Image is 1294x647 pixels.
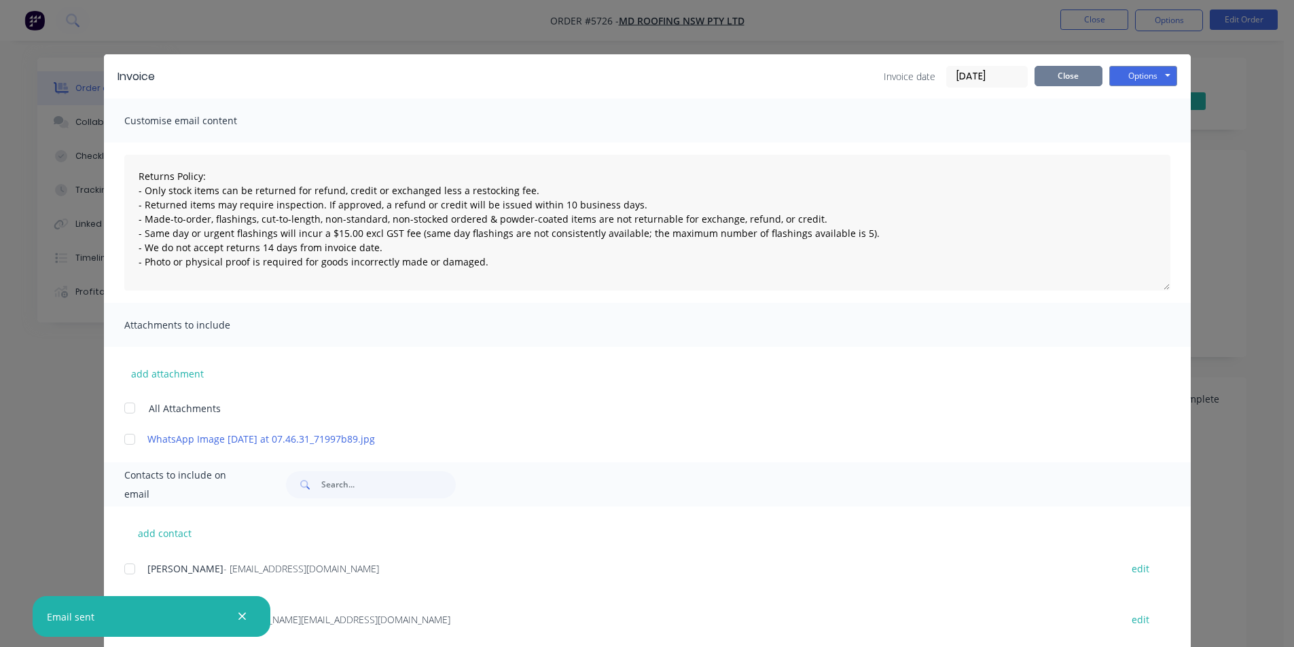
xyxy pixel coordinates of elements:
[1124,559,1157,578] button: edit
[118,69,155,85] div: Invoice
[149,401,221,415] span: All Attachments
[1109,66,1177,86] button: Options
[124,466,253,504] span: Contacts to include on email
[884,69,935,84] span: Invoice date
[223,613,450,626] span: - [PERSON_NAME][EMAIL_ADDRESS][DOMAIN_NAME]
[124,111,274,130] span: Customise email content
[124,363,211,384] button: add attachment
[1035,66,1102,86] button: Close
[124,316,274,335] span: Attachments to include
[147,432,1107,446] a: WhatsApp Image [DATE] at 07.46.31_71997b89.jpg
[47,610,94,624] div: Email sent
[124,523,206,543] button: add contact
[223,562,379,575] span: - [EMAIL_ADDRESS][DOMAIN_NAME]
[321,471,456,498] input: Search...
[124,155,1170,291] textarea: Returns Policy: - Only stock items can be returned for refund, credit or exchanged less a restock...
[147,562,223,575] span: [PERSON_NAME]
[1124,610,1157,629] button: edit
